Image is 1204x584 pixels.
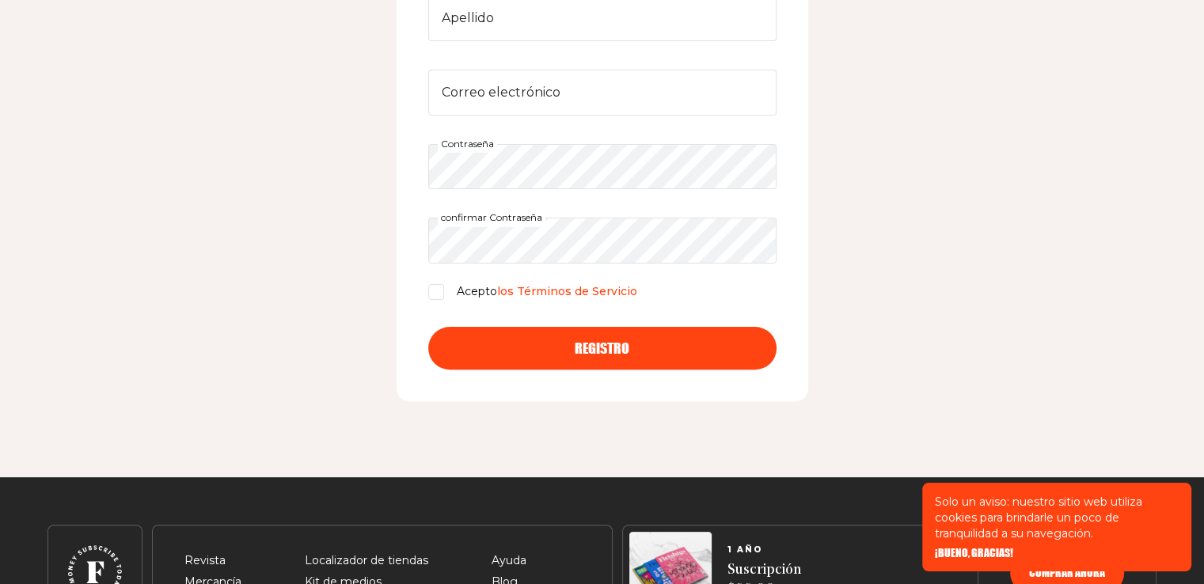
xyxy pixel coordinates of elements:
[184,553,226,567] a: Revista
[935,495,1142,540] font: Solo un aviso: nuestro sitio web utiliza cookies para brindarle un poco de tranquilidad a su nave...
[935,544,1013,561] font: ¡BUENO, GRACIAS!
[428,218,777,264] input: confirmar Contraseña
[575,337,629,358] font: Registro
[497,284,637,298] a: los Términos de Servicio
[457,284,497,298] font: Acepto
[727,544,762,555] font: 1 AÑO
[492,553,526,567] a: Ayuda
[305,553,428,567] a: Localizador de tiendas
[428,144,777,190] input: Contraseña
[727,563,801,578] font: Suscripción
[935,548,1013,559] button: ¡BUENO, GRACIAS!
[441,211,542,223] font: confirmar Contraseña
[428,70,777,116] input: Correo electrónico
[428,284,444,300] input: Aceptolos Términos de Servicio
[428,327,777,370] button: Registro
[441,137,494,149] font: Contraseña
[1029,564,1105,581] font: Comprar ahora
